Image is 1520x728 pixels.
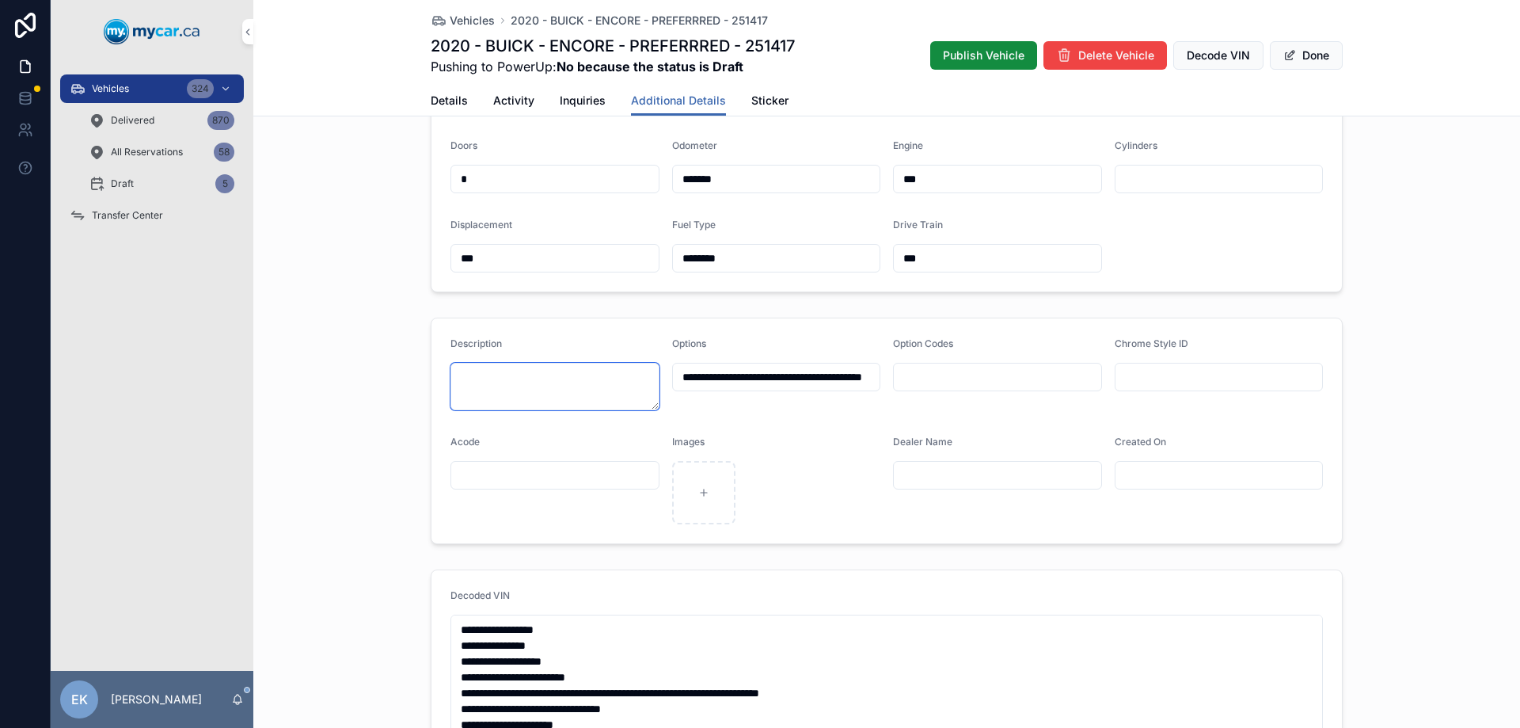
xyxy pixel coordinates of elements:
div: 5 [215,174,234,193]
span: Options [672,337,706,349]
span: Chrome Style ID [1115,337,1188,349]
a: Vehicles [431,13,495,29]
span: Odometer [672,139,717,151]
h1: 2020 - BUICK - ENCORE - PREFERRRED - 251417 [431,35,795,57]
span: Transfer Center [92,209,163,222]
span: All Reservations [111,146,183,158]
a: All Reservations58 [79,138,244,166]
span: Fuel Type [672,219,716,231]
span: Sticker [751,93,788,109]
span: Details [431,93,468,109]
button: Decode VIN [1173,41,1263,70]
a: 2020 - BUICK - ENCORE - PREFERRRED - 251417 [511,13,768,29]
span: Option Codes [893,337,953,349]
span: Engine [893,139,923,151]
a: Inquiries [560,86,606,118]
span: Publish Vehicle [943,48,1024,63]
span: Dealer Name [893,436,952,448]
a: Delivered870 [79,106,244,135]
a: Transfer Center [60,201,244,230]
span: Vehicles [92,82,129,95]
span: Displacement [450,219,512,231]
span: Draft [111,177,134,190]
span: Description [450,337,502,349]
a: Vehicles324 [60,74,244,103]
a: Draft5 [79,170,244,198]
span: Doors [450,139,477,151]
span: Delivered [111,114,154,127]
span: Pushing to PowerUp: [431,57,795,76]
span: Decode VIN [1187,48,1250,63]
div: scrollable content [51,63,253,250]
span: Created On [1115,436,1166,448]
a: Details [431,86,468,118]
span: Drive Train [893,219,943,231]
span: Images [672,436,705,448]
div: 58 [214,143,234,162]
a: Additional Details [631,86,726,116]
a: Activity [493,86,534,118]
p: [PERSON_NAME] [111,692,202,707]
span: Delete Vehicle [1078,48,1154,63]
strong: No because the status is Draft [557,59,743,74]
span: Activity [493,93,534,109]
span: Decoded VIN [450,589,510,601]
button: Delete Vehicle [1043,41,1167,70]
span: Acode [450,436,480,448]
div: 324 [187,79,214,98]
button: Done [1270,41,1343,70]
span: Additional Details [631,93,726,109]
span: EK [71,690,88,709]
span: Cylinders [1115,139,1157,151]
img: App logo [104,19,200,44]
span: Inquiries [560,93,606,109]
span: Vehicles [450,13,495,29]
button: Publish Vehicle [930,41,1037,70]
div: 870 [207,111,234,130]
a: Sticker [751,86,788,118]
